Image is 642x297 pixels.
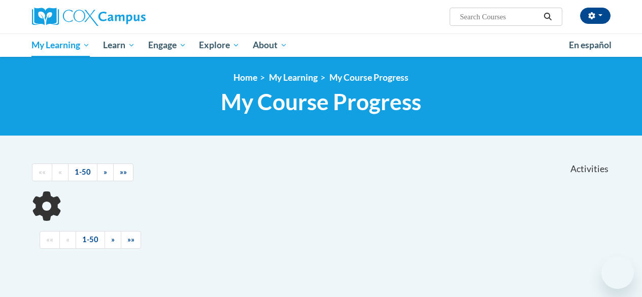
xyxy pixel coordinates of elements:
a: About [246,34,294,57]
span: » [111,235,115,244]
a: Explore [192,34,246,57]
span: « [58,168,62,176]
a: End [121,231,141,249]
a: My Learning [25,34,97,57]
a: My Learning [269,72,318,83]
a: En español [562,35,618,56]
a: Begining [40,231,60,249]
span: «« [46,235,53,244]
span: » [104,168,107,176]
span: »» [127,235,134,244]
span: My Learning [31,39,90,51]
img: Cox Campus [32,8,146,26]
a: 1-50 [68,163,97,181]
a: Cox Campus [32,8,215,26]
iframe: Button to launch messaging window [601,256,634,289]
span: « [66,235,70,244]
span: Explore [199,39,240,51]
div: Main menu [24,34,618,57]
span: »» [120,168,127,176]
span: About [253,39,287,51]
button: Account Settings [580,8,611,24]
a: 1-50 [76,231,105,249]
span: Learn [103,39,135,51]
a: Previous [59,231,76,249]
a: Learn [96,34,142,57]
a: Engage [142,34,193,57]
span: En español [569,40,612,50]
a: Home [233,72,257,83]
input: Search Courses [459,11,540,23]
button: Search [540,11,555,23]
span: Activities [570,163,609,175]
a: Next [97,163,114,181]
a: My Course Progress [329,72,409,83]
a: Previous [52,163,69,181]
a: End [113,163,133,181]
a: Begining [32,163,52,181]
span: My Course Progress [221,88,421,115]
span: «« [39,168,46,176]
a: Next [105,231,121,249]
span: Engage [148,39,186,51]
